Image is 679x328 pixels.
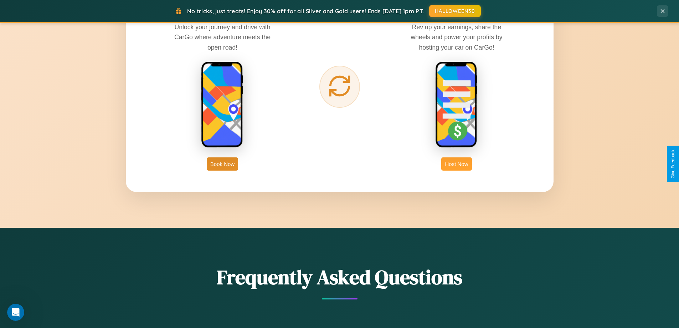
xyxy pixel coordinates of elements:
[403,22,510,52] p: Rev up your earnings, share the wheels and power your profits by hosting your car on CarGo!
[126,263,554,291] h2: Frequently Asked Questions
[435,61,478,148] img: host phone
[670,150,675,178] div: Give Feedback
[429,5,481,17] button: HALLOWEEN30
[207,157,238,171] button: Book Now
[7,304,24,321] iframe: Intercom live chat
[201,61,244,148] img: rent phone
[187,7,424,15] span: No tricks, just treats! Enjoy 30% off for all Silver and Gold users! Ends [DATE] 1pm PT.
[441,157,472,171] button: Host Now
[169,22,276,52] p: Unlock your journey and drive with CarGo where adventure meets the open road!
